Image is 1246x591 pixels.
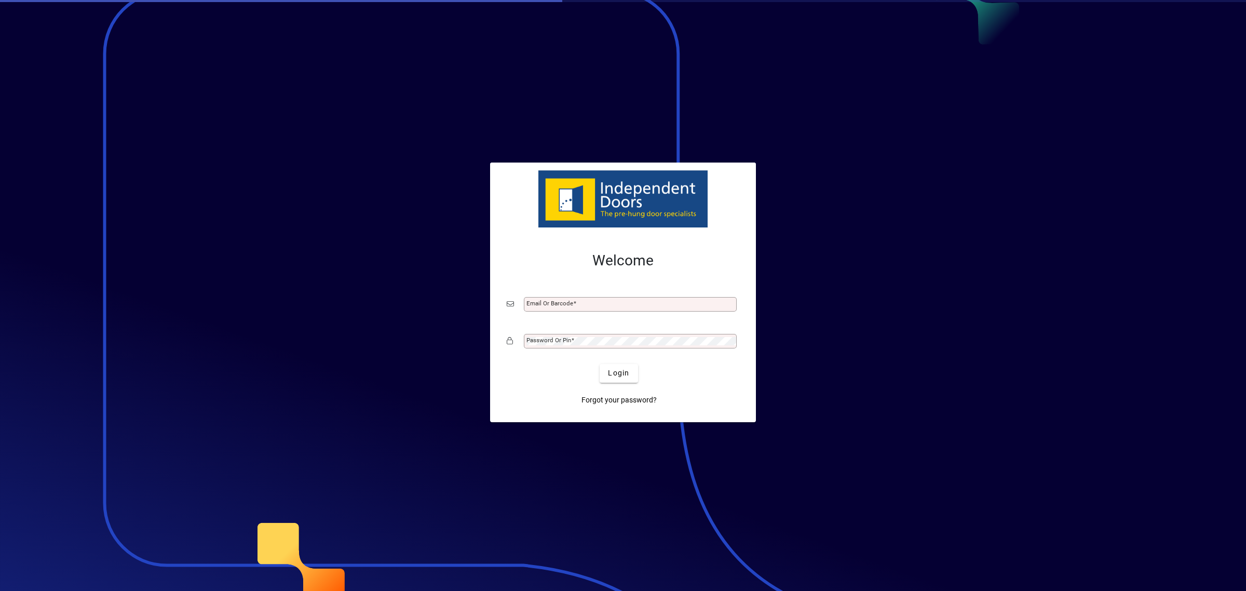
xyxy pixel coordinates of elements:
mat-label: Password or Pin [526,337,571,344]
button: Login [600,364,638,383]
mat-label: Email or Barcode [526,300,573,307]
span: Forgot your password? [581,395,657,406]
a: Forgot your password? [577,391,661,410]
h2: Welcome [507,252,739,270]
span: Login [608,368,629,379]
